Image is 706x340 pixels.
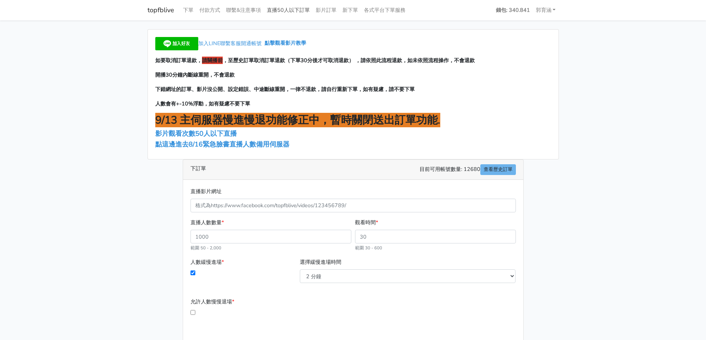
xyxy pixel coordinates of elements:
span: 下錯網址的訂單、影片沒公開、設定錯誤、中途斷線重開，一律不退款，請自行重新下單，如有疑慮，請不要下單 [155,85,415,93]
a: 聯繫&注意事項 [223,3,264,17]
a: 下單 [180,3,196,17]
label: 直播影片網址 [190,187,222,196]
a: 直播50人以下訂單 [264,3,313,17]
a: topfblive [148,3,174,17]
label: 觀看時間 [355,218,378,227]
span: ，至歷史訂單取消訂單退款（下單30分後才可取消退款） ，請依照此流程退款，如未依照流程操作，不會退款 [223,57,475,64]
input: 30 [355,230,516,243]
span: 請關播前 [202,57,223,64]
span: 如要取消訂單退款， [155,57,202,64]
span: 人數會有+-10%浮動，如有疑慮不要下單 [155,100,250,107]
span: 加入LINE聯繫客服開通帳號 [198,40,262,47]
small: 範圍 30 - 600 [355,245,382,251]
a: 查看歷史訂單 [480,164,516,175]
small: 範圍 50 - 2,000 [190,245,221,251]
span: 開播30分鐘內斷線重開，不會退款 [155,71,235,78]
label: 允許人數慢慢退場 [190,297,234,306]
label: 直播人數數量 [190,218,224,227]
strong: 錢包: 340.841 [496,6,530,14]
label: 選擇緩慢進場時間 [300,258,341,266]
input: 1000 [190,230,351,243]
a: 點這邊進去8/16緊急臉書直播人數備用伺服器 [155,140,289,149]
span: 目前可用帳號數量: 12680 [420,164,516,175]
span: 50人以下直播 [195,129,237,138]
a: 點擊觀看影片教學 [265,40,306,47]
div: 下訂單 [183,160,523,180]
span: 9/13 主伺服器慢進慢退功能修正中，暫時關閉送出訂單功能. [155,113,440,127]
img: 加入好友 [155,37,198,50]
input: 格式為https://www.facebook.com/topfblive/videos/123456789/ [190,199,516,212]
a: 新下單 [339,3,361,17]
a: 付款方式 [196,3,223,17]
a: 50人以下直播 [195,129,239,138]
a: 郭育涵 [533,3,559,17]
label: 人數緩慢進場 [190,258,224,266]
a: 影片訂單 [313,3,339,17]
a: 影片觀看次數 [155,129,195,138]
a: 各式平台下單服務 [361,3,408,17]
a: 錢包: 340.841 [493,3,533,17]
a: 加入LINE聯繫客服開通帳號 [155,40,265,47]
